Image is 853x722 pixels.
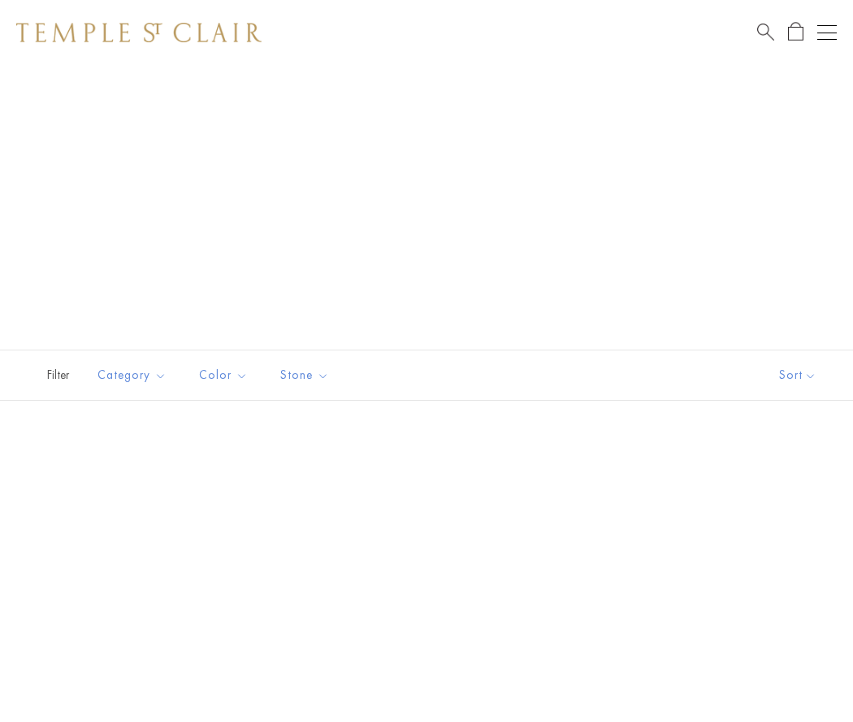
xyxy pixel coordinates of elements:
[89,365,179,385] span: Category
[817,23,837,42] button: Open navigation
[757,22,774,42] a: Search
[743,350,853,400] button: Show sort by
[187,357,260,394] button: Color
[788,22,803,42] a: Open Shopping Bag
[85,357,179,394] button: Category
[191,365,260,385] span: Color
[272,365,341,385] span: Stone
[16,23,262,42] img: Temple St. Clair
[268,357,341,394] button: Stone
